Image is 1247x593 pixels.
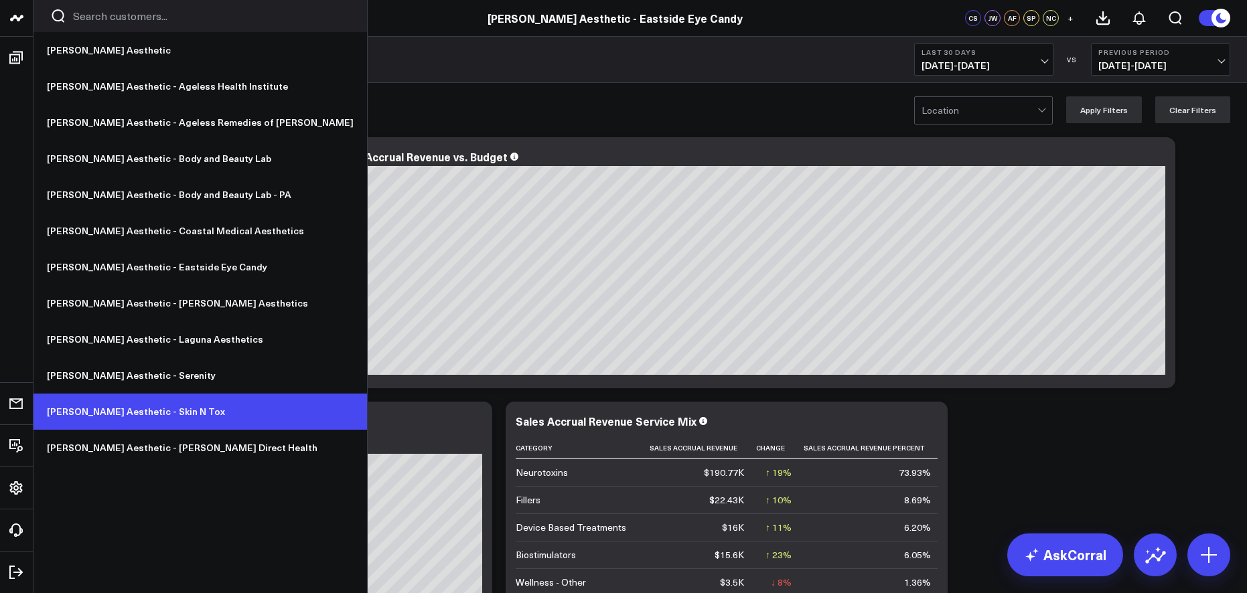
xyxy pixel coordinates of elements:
span: + [1068,13,1074,23]
span: [DATE] - [DATE] [922,60,1046,71]
div: Biostimulators [516,548,576,562]
button: Clear Filters [1155,96,1230,123]
a: [PERSON_NAME] Aesthetic - Laguna Aesthetics [33,321,367,357]
div: NC [1043,10,1059,26]
a: [PERSON_NAME] Aesthetic - [PERSON_NAME] Aesthetics [33,285,367,321]
a: [PERSON_NAME] Aesthetic - Eastside Eye Candy [488,11,743,25]
div: ↑ 11% [765,521,792,534]
div: VS [1060,56,1084,64]
div: 1.36% [904,576,931,589]
div: $22.43K [709,493,744,507]
div: Monthly Sales Accrual Revenue vs. Budget [288,149,508,164]
span: [DATE] - [DATE] [1098,60,1223,71]
b: Last 30 Days [922,48,1046,56]
div: Sales Accrual Revenue Service Mix [516,414,696,428]
div: SP [1023,10,1039,26]
a: [PERSON_NAME] Aesthetic - Body and Beauty Lab [33,141,367,177]
a: [PERSON_NAME] Aesthetic - Coastal Medical Aesthetics [33,213,367,249]
div: Wellness - Other [516,576,586,589]
button: Previous Period[DATE]-[DATE] [1091,44,1230,76]
div: ↑ 23% [765,548,792,562]
a: [PERSON_NAME] Aesthetic - Skin N Tox [33,394,367,430]
button: + [1062,10,1078,26]
div: 73.93% [899,466,931,479]
button: Search customers button [50,8,66,24]
input: Search customers input [73,9,350,23]
b: Previous Period [1098,48,1223,56]
div: Fillers [516,493,540,507]
a: [PERSON_NAME] Aesthetic - Body and Beauty Lab - PA [33,177,367,213]
div: 8.69% [904,493,931,507]
div: ↓ 8% [771,576,792,589]
a: [PERSON_NAME] Aesthetic [33,32,367,68]
div: Neurotoxins [516,466,568,479]
div: JW [984,10,1001,26]
th: Sales Accrual Revenue [650,437,756,459]
th: Change [756,437,804,459]
div: AF [1004,10,1020,26]
div: 6.20% [904,521,931,534]
a: [PERSON_NAME] Aesthetic - Ageless Remedies of [PERSON_NAME] [33,104,367,141]
button: Apply Filters [1066,96,1142,123]
button: Last 30 Days[DATE]-[DATE] [914,44,1053,76]
th: Sales Accrual Revenue Percent [804,437,943,459]
div: $16K [722,521,744,534]
div: CS [965,10,981,26]
div: $15.6K [715,548,744,562]
a: [PERSON_NAME] Aesthetic - [PERSON_NAME] Direct Health [33,430,367,466]
div: ↑ 19% [765,466,792,479]
div: $190.77K [704,466,744,479]
a: [PERSON_NAME] Aesthetic - Eastside Eye Candy [33,249,367,285]
div: ↑ 10% [765,493,792,507]
a: [PERSON_NAME] Aesthetic - Serenity [33,357,367,394]
div: 6.05% [904,548,931,562]
div: Device Based Treatments [516,521,626,534]
a: [PERSON_NAME] Aesthetic - Ageless Health Institute [33,68,367,104]
div: $3.5K [720,576,744,589]
a: AskCorral [1007,533,1123,576]
th: Category [516,437,650,459]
